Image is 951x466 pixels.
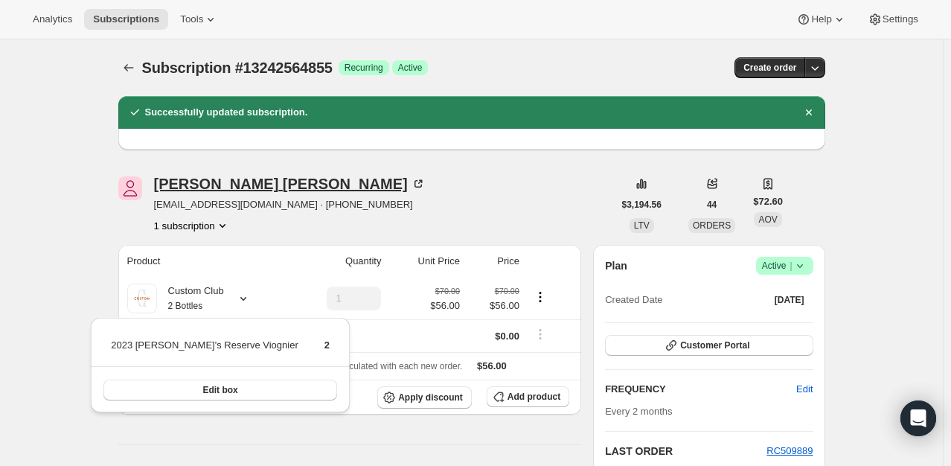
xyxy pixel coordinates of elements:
button: $3,194.56 [613,194,670,215]
span: Apply discount [398,392,463,403]
h2: Plan [605,258,627,273]
span: $72.60 [753,194,783,209]
span: Tools [180,13,203,25]
span: [EMAIL_ADDRESS][DOMAIN_NAME] · [PHONE_NUMBER] [154,197,426,212]
span: [DATE] [775,294,804,306]
button: Edit box [103,380,337,400]
h2: FREQUENCY [605,382,796,397]
span: Edit [796,382,813,397]
span: Active [762,258,807,273]
button: [DATE] [766,290,813,310]
th: Product [118,245,289,278]
span: Add product [507,391,560,403]
span: ORDERS [693,220,731,231]
th: Quantity [288,245,385,278]
button: Analytics [24,9,81,30]
button: Settings [859,9,927,30]
a: RC509889 [766,445,813,456]
button: Product actions [154,218,230,233]
button: Dismiss notification [798,102,819,123]
span: Edit box [202,384,237,396]
span: $3,194.56 [622,199,662,211]
span: LTV [634,220,650,231]
th: Price [464,245,524,278]
button: Shipping actions [528,326,552,342]
span: AOV [758,214,777,225]
small: $70.00 [435,287,460,296]
button: Edit [787,377,822,401]
span: 44 [707,199,717,211]
span: Create order [743,62,796,74]
span: Subscriptions [93,13,159,25]
span: Settings [883,13,918,25]
span: Every 2 months [605,406,672,417]
span: | [790,260,792,272]
div: [PERSON_NAME] [PERSON_NAME] [154,176,426,191]
small: $70.00 [495,287,519,296]
span: Active [398,62,423,74]
span: Customer Portal [680,339,749,351]
td: 2023 [PERSON_NAME]'s Reserve Viognier [110,337,299,365]
span: Subscription #13242564855 [142,60,333,76]
span: Recurring [345,62,383,74]
div: Open Intercom Messenger [900,400,936,436]
button: Product actions [528,289,552,305]
span: $56.00 [477,360,507,371]
button: Create order [734,57,805,78]
button: Help [787,9,855,30]
span: Created Date [605,293,662,307]
span: Analytics [33,13,72,25]
div: Custom Club [157,284,224,313]
span: Help [811,13,831,25]
th: Unit Price [385,245,464,278]
button: RC509889 [766,444,813,459]
small: 2 Bottles [168,301,203,311]
button: Subscriptions [118,57,139,78]
button: Customer Portal [605,335,813,356]
img: product img [127,284,157,313]
h2: LAST ORDER [605,444,766,459]
span: 2 [324,339,330,351]
span: $0.00 [495,331,519,342]
button: 44 [698,194,726,215]
button: Tools [171,9,227,30]
span: Jennah Hasani Barnes Makalai [118,176,142,200]
span: $56.00 [430,299,460,313]
button: Add product [487,386,569,407]
h2: Successfully updated subscription. [145,105,308,120]
button: Apply discount [377,386,472,409]
button: Subscriptions [84,9,168,30]
span: $56.00 [469,299,519,313]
